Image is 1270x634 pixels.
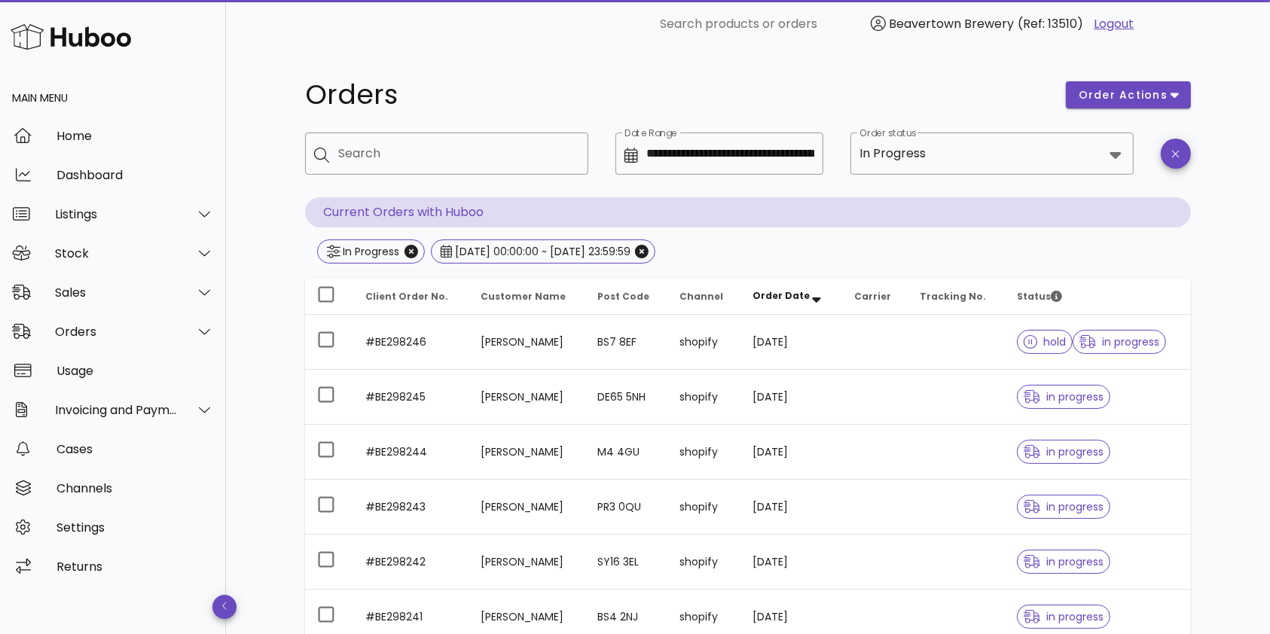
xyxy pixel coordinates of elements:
td: [DATE] [740,315,842,370]
td: [PERSON_NAME] [469,315,586,370]
td: BS7 8EF [586,315,668,370]
td: [PERSON_NAME] [469,425,586,480]
td: [DATE] [740,480,842,535]
div: Orders [55,325,178,339]
div: Stock [55,246,178,261]
span: order actions [1078,87,1168,103]
td: shopify [667,315,740,370]
td: #BE298243 [353,480,469,535]
label: Order status [859,128,916,139]
div: Invoicing and Payments [55,403,178,417]
a: Logout [1094,15,1134,33]
td: shopify [667,425,740,480]
div: Channels [56,481,214,495]
td: #BE298246 [353,315,469,370]
span: in progress [1079,337,1159,347]
td: [DATE] [740,535,842,590]
td: SY16 3EL [586,535,668,590]
td: DE65 5NH [586,370,668,425]
div: Listings [55,207,178,221]
div: Home [56,129,214,143]
div: Dashboard [56,168,214,182]
button: order actions [1066,81,1191,108]
span: Order Date [753,289,810,302]
img: Huboo Logo [11,20,131,53]
td: #BE298244 [353,425,469,480]
span: Carrier [854,290,891,303]
span: Beavertown Brewery [890,15,1015,32]
span: in progress [1024,501,1104,512]
div: Usage [56,364,214,378]
div: Sales [55,285,178,300]
div: Order statusIn Progress [850,133,1134,175]
h1: Orders [305,81,1048,108]
th: Carrier [842,279,908,315]
span: (Ref: 13510) [1018,15,1084,32]
div: In Progress [340,244,400,259]
span: Tracking No. [920,290,986,303]
td: shopify [667,480,740,535]
button: Close [405,245,418,258]
div: Returns [56,559,214,574]
span: Channel [679,290,723,303]
span: Customer Name [481,290,566,303]
td: #BE298245 [353,370,469,425]
div: In Progress [859,147,926,160]
span: in progress [1024,556,1104,567]
div: Cases [56,442,214,456]
th: Customer Name [469,279,586,315]
button: Close [635,245,649,258]
span: Client Order No. [365,290,448,303]
th: Channel [667,279,740,315]
th: Tracking No. [908,279,1005,315]
span: Post Code [598,290,650,303]
th: Post Code [586,279,668,315]
p: Current Orders with Huboo [305,197,1191,227]
span: hold [1024,337,1066,347]
td: [PERSON_NAME] [469,370,586,425]
label: Date Range [624,128,677,139]
span: in progress [1024,447,1104,457]
div: Settings [56,520,214,535]
span: Status [1017,290,1062,303]
div: [DATE] 00:00:00 ~ [DATE] 23:59:59 [452,244,630,259]
td: [DATE] [740,370,842,425]
td: [PERSON_NAME] [469,535,586,590]
th: Order Date: Sorted descending. Activate to remove sorting. [740,279,842,315]
span: in progress [1024,611,1104,622]
span: in progress [1024,392,1104,402]
td: #BE298242 [353,535,469,590]
td: shopify [667,370,740,425]
td: [DATE] [740,425,842,480]
th: Client Order No. [353,279,469,315]
td: [PERSON_NAME] [469,480,586,535]
th: Status [1005,279,1191,315]
td: shopify [667,535,740,590]
td: M4 4GU [586,425,668,480]
td: PR3 0QU [586,480,668,535]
